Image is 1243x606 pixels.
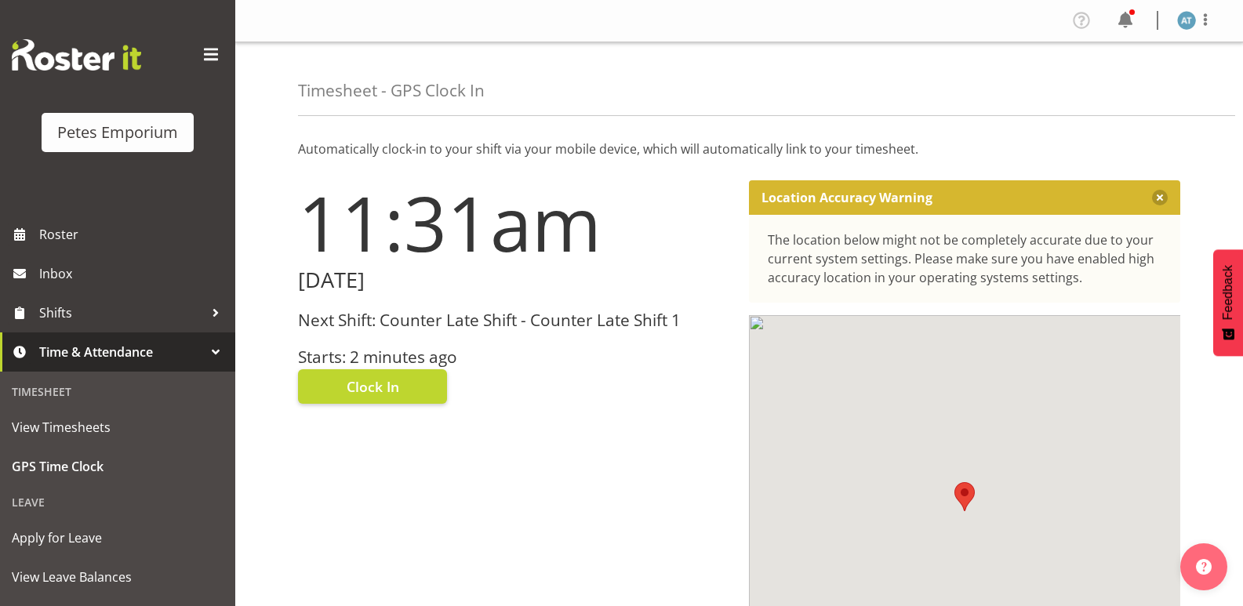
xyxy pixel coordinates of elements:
[12,526,224,550] span: Apply for Leave
[12,565,224,589] span: View Leave Balances
[12,415,224,439] span: View Timesheets
[39,301,204,325] span: Shifts
[298,82,485,100] h4: Timesheet - GPS Clock In
[298,140,1180,158] p: Automatically clock-in to your shift via your mobile device, which will automatically link to you...
[298,311,730,329] h3: Next Shift: Counter Late Shift - Counter Late Shift 1
[298,348,730,366] h3: Starts: 2 minutes ago
[1213,249,1243,356] button: Feedback - Show survey
[298,369,447,404] button: Clock In
[1196,559,1212,575] img: help-xxl-2.png
[39,340,204,364] span: Time & Attendance
[347,376,399,397] span: Clock In
[4,486,231,518] div: Leave
[4,408,231,447] a: View Timesheets
[1221,265,1235,320] span: Feedback
[4,518,231,557] a: Apply for Leave
[4,557,231,597] a: View Leave Balances
[4,447,231,486] a: GPS Time Clock
[298,268,730,292] h2: [DATE]
[1152,190,1168,205] button: Close message
[57,121,178,144] div: Petes Emporium
[4,376,231,408] div: Timesheet
[39,262,227,285] span: Inbox
[761,190,932,205] p: Location Accuracy Warning
[1177,11,1196,30] img: alex-micheal-taniwha5364.jpg
[298,180,730,265] h1: 11:31am
[12,455,224,478] span: GPS Time Clock
[12,39,141,71] img: Rosterit website logo
[768,230,1162,287] div: The location below might not be completely accurate due to your current system settings. Please m...
[39,223,227,246] span: Roster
